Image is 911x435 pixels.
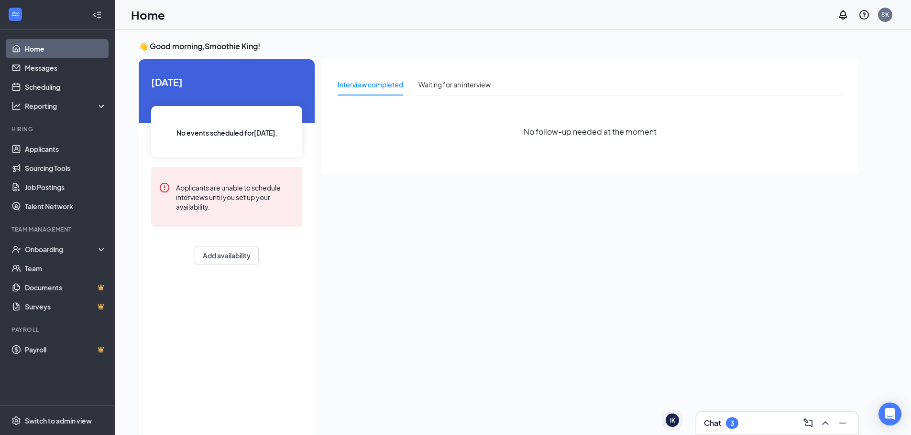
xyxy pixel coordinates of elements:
svg: Collapse [92,10,102,20]
a: Messages [25,58,107,77]
svg: ChevronUp [820,417,831,429]
div: Open Intercom Messenger [878,403,901,425]
button: Minimize [835,415,850,431]
a: Home [25,39,107,58]
div: 3 [730,419,734,427]
svg: WorkstreamLogo [11,10,20,19]
div: Hiring [11,125,105,133]
a: SurveysCrown [25,297,107,316]
a: DocumentsCrown [25,278,107,297]
a: Team [25,259,107,278]
svg: Notifications [837,9,849,21]
a: Applicants [25,139,107,159]
a: Scheduling [25,77,107,96]
button: Add availability [195,246,259,265]
button: ChevronUp [818,415,833,431]
h3: Chat [704,418,721,428]
button: ComposeMessage [801,415,816,431]
div: Team Management [11,225,105,233]
div: Applicants are unable to schedule interviews until you set up your availability. [176,182,295,212]
div: Onboarding [25,244,99,254]
div: Reporting [25,101,107,111]
div: SK [881,11,889,19]
svg: Settings [11,416,21,425]
svg: QuestionInfo [858,9,870,21]
svg: Minimize [837,417,848,429]
h1: Home [131,7,165,23]
span: No follow-up needed at the moment [524,126,657,138]
a: Job Postings [25,178,107,197]
h3: 👋 Good morning, Smoothie King ! [139,41,858,52]
div: Payroll [11,326,105,334]
a: Talent Network [25,197,107,216]
a: Sourcing Tools [25,159,107,178]
svg: Error [159,182,170,193]
span: [DATE] [151,74,302,89]
svg: UserCheck [11,244,21,254]
div: IK [670,416,675,424]
svg: Analysis [11,101,21,111]
a: PayrollCrown [25,340,107,359]
div: Waiting for an interview [418,79,491,90]
svg: ComposeMessage [802,417,814,429]
span: No events scheduled for [DATE] . [176,127,277,138]
div: Interview completed [338,79,403,90]
div: Switch to admin view [25,416,92,425]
